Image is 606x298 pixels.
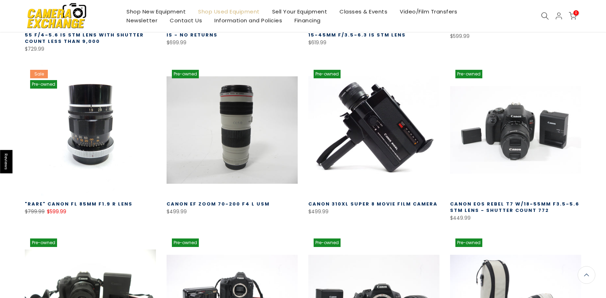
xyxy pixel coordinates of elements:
[578,266,595,284] a: Back to the top
[308,38,439,47] div: $619.99
[25,208,45,215] del: $799.99
[167,201,270,207] a: Canon EF Zoom 70-200 f4 L USM
[120,7,192,16] a: Shop New Equipment
[450,214,581,223] div: $449.99
[308,207,439,216] div: $499.99
[192,7,266,16] a: Shop Used Equipment
[208,16,288,25] a: Information and Policies
[47,207,66,216] ins: $599.99
[573,10,579,16] span: 0
[25,45,156,54] div: $729.99
[167,38,298,47] div: $699.99
[308,201,438,207] a: Canon 310XL Super 8 Movie Film Camera
[25,25,150,45] a: Canon Rebel T8i DSLR Camera with 18-55 f/4-5.6 IS STM Lens with Shutter Count Less Than 9,000
[569,12,577,20] a: 0
[288,16,327,25] a: Financing
[266,7,333,16] a: Sell Your Equipment
[167,207,298,216] div: $499.99
[450,201,579,214] a: Canon EOS Rebel T7 w/18-55mm F3.5-5.6 STM Lens - Shutter Count 772
[164,16,208,25] a: Contact Us
[450,32,581,41] div: $599.99
[120,16,164,25] a: Newsletter
[25,201,133,207] a: "RARE" Canon FL 85MM F1.9 R Lens
[394,7,464,16] a: Video/Film Transfers
[333,7,394,16] a: Classes & Events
